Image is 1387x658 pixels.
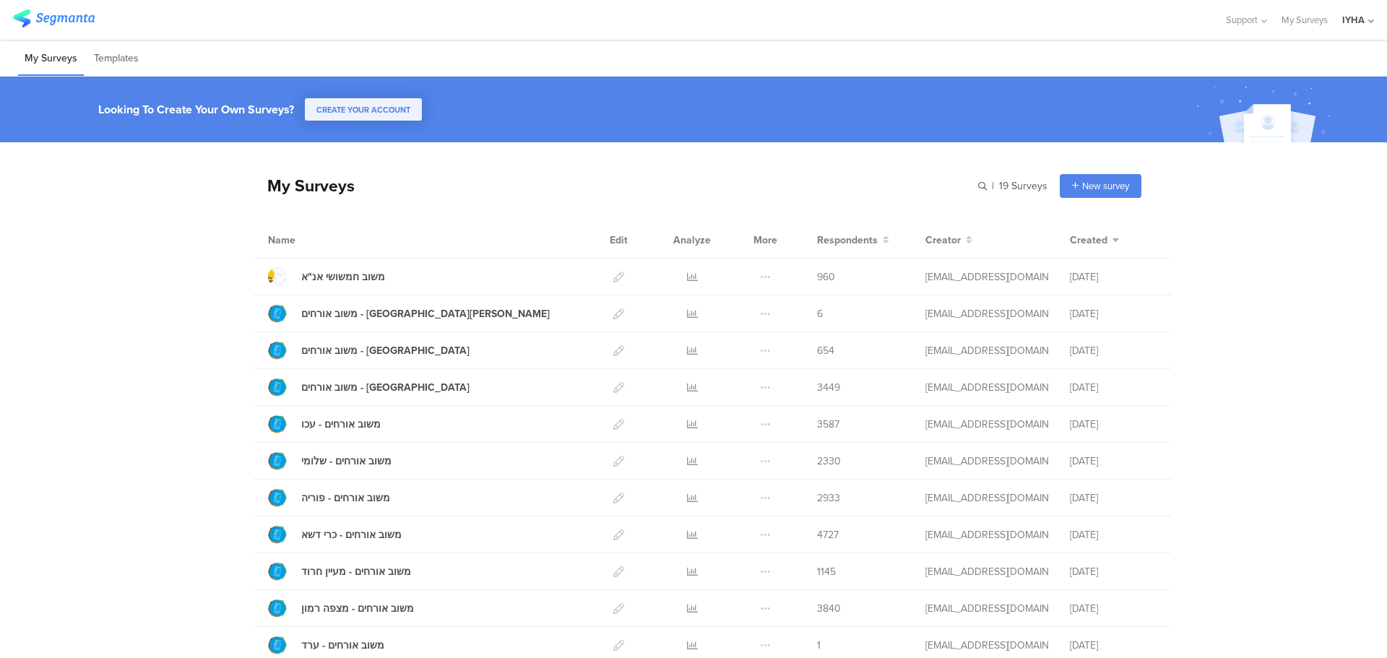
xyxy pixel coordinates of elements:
[925,233,961,248] span: Creator
[817,564,836,579] span: 1145
[253,173,355,198] div: My Surveys
[13,9,95,27] img: segmanta logo
[301,638,384,653] div: משוב אורחים - ערד
[268,488,390,507] a: משוב אורחים - פוריה
[1070,490,1157,506] div: [DATE]
[603,222,634,258] div: Edit
[301,306,550,321] div: משוב אורחים - פתח תקווה
[1070,233,1107,248] span: Created
[925,638,1048,653] div: ofir@iyha.org.il
[1070,454,1157,469] div: [DATE]
[268,599,414,618] a: משוב אורחים - מצפה רמון
[817,233,889,248] button: Respondents
[817,343,834,358] span: 654
[87,42,145,76] li: Templates
[1342,13,1365,27] div: IYHA
[268,451,392,470] a: משוב אורחים - שלומי
[1070,233,1119,248] button: Created
[1070,527,1157,542] div: [DATE]
[301,380,470,395] div: משוב אורחים - חיפה
[1191,81,1340,147] img: create_account_image.svg
[1070,564,1157,579] div: [DATE]
[925,233,972,248] button: Creator
[817,454,841,469] span: 2330
[925,454,1048,469] div: ofir@iyha.org.il
[670,222,714,258] div: Analyze
[1082,179,1129,193] span: New survey
[1070,417,1157,432] div: [DATE]
[817,269,835,285] span: 960
[268,636,384,654] a: משוב אורחים - ערד
[925,380,1048,395] div: ofir@iyha.org.il
[268,378,470,397] a: משוב אורחים - [GEOGRAPHIC_DATA]
[1070,269,1157,285] div: [DATE]
[925,269,1048,285] div: ofir@iyha.org.il
[1070,601,1157,616] div: [DATE]
[301,417,381,432] div: משוב אורחים - עכו
[301,527,402,542] div: משוב אורחים - כרי דשא
[301,601,414,616] div: משוב אורחים - מצפה רמון
[817,638,821,653] span: 1
[1070,380,1157,395] div: [DATE]
[301,269,385,285] div: משוב חמשושי אנ"א
[817,490,840,506] span: 2933
[817,527,839,542] span: 4727
[999,178,1047,194] span: 19 Surveys
[268,267,385,286] a: משוב חמשושי אנ"א
[301,490,390,506] div: משוב אורחים - פוריה
[817,380,840,395] span: 3449
[1226,13,1258,27] span: Support
[98,101,294,118] div: Looking To Create Your Own Surveys?
[268,525,402,544] a: משוב אורחים - כרי דשא
[301,343,470,358] div: משוב אורחים - תל חי
[301,564,411,579] div: משוב אורחים - מעיין חרוד
[925,601,1048,616] div: ofir@iyha.org.il
[817,601,841,616] span: 3840
[18,42,84,76] li: My Surveys
[925,527,1048,542] div: ofir@iyha.org.il
[268,341,470,360] a: משוב אורחים - [GEOGRAPHIC_DATA]
[925,490,1048,506] div: ofir@iyha.org.il
[990,178,996,194] span: |
[925,564,1048,579] div: ofir@iyha.org.il
[817,417,839,432] span: 3587
[817,233,878,248] span: Respondents
[268,562,411,581] a: משוב אורחים - מעיין חרוד
[925,306,1048,321] div: ofir@iyha.org.il
[268,415,381,433] a: משוב אורחים - עכו
[750,222,781,258] div: More
[925,417,1048,432] div: ofir@iyha.org.il
[268,233,355,248] div: Name
[1070,306,1157,321] div: [DATE]
[817,306,823,321] span: 6
[268,304,550,323] a: משוב אורחים - [GEOGRAPHIC_DATA][PERSON_NAME]
[316,104,410,116] span: CREATE YOUR ACCOUNT
[925,343,1048,358] div: ofir@iyha.org.il
[301,454,392,469] div: משוב אורחים - שלומי
[305,98,422,121] button: CREATE YOUR ACCOUNT
[1070,638,1157,653] div: [DATE]
[1070,343,1157,358] div: [DATE]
